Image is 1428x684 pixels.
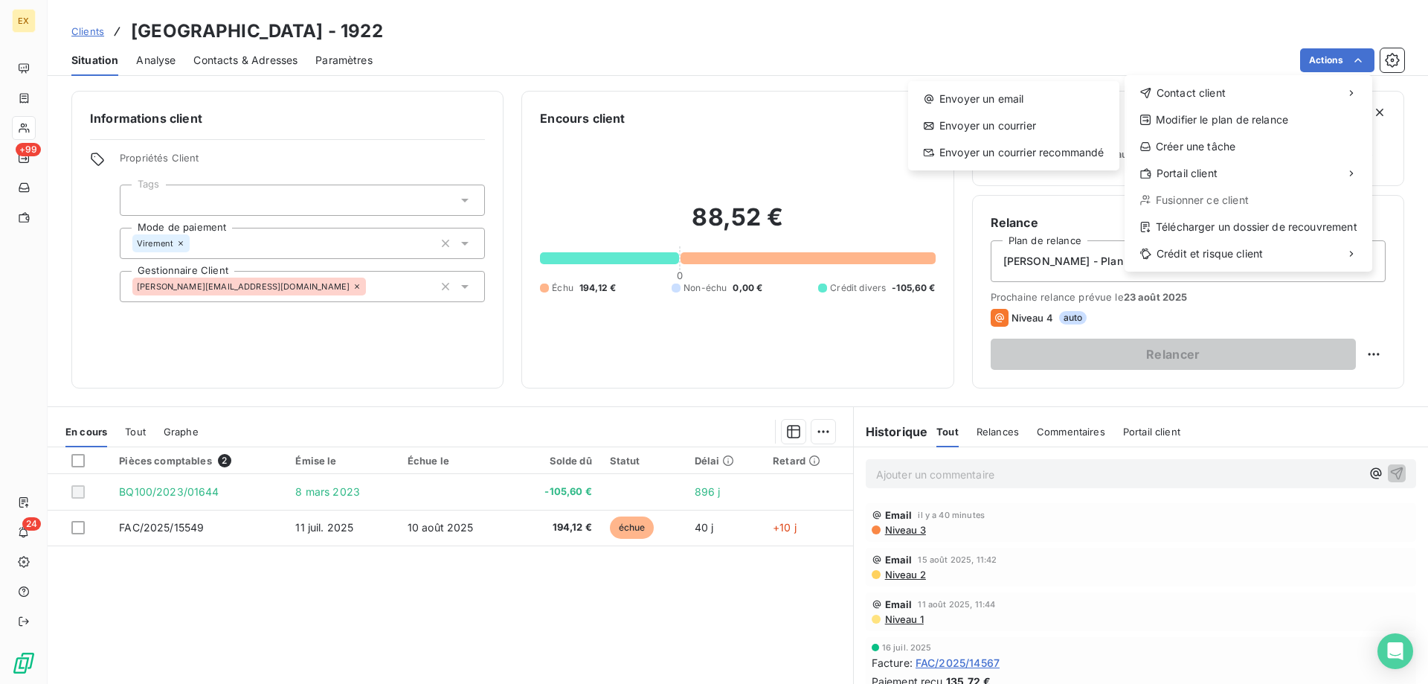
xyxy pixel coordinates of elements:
[914,141,1113,164] div: Envoyer un courrier recommandé
[1130,108,1366,132] div: Modifier le plan de relance
[1125,75,1372,272] div: Actions
[1157,246,1263,261] span: Crédit et risque client
[914,114,1113,138] div: Envoyer un courrier
[914,87,1113,111] div: Envoyer un email
[1130,135,1366,159] div: Créer une tâche
[1130,215,1366,239] div: Télécharger un dossier de recouvrement
[1157,86,1226,100] span: Contact client
[1130,188,1366,212] div: Fusionner ce client
[1157,166,1218,181] span: Portail client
